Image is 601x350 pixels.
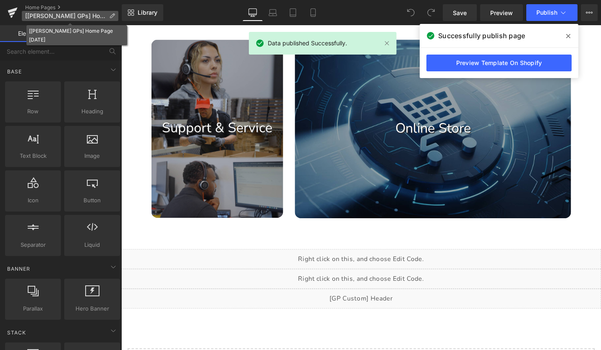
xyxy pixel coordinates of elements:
span: Button [67,196,118,205]
div: [[PERSON_NAME] GPs] Home Page [DATE] [29,26,125,44]
a: Preview [480,4,523,21]
a: New Library [122,4,163,21]
span: Parallax [8,304,58,313]
a: Mobile [303,4,323,21]
a: Tablet [283,4,303,21]
button: Publish [526,4,577,21]
span: Save [453,8,467,17]
span: Icon [8,196,58,205]
span: Separator [8,240,58,249]
span: Banner [6,265,31,273]
button: Undo [402,4,419,21]
span: Liquid [67,240,118,249]
a: Home Pages [25,4,122,11]
p: Online Store [184,99,476,119]
span: Text Block [8,151,58,160]
button: Redo [423,4,439,21]
span: Library [138,9,157,16]
span: [[PERSON_NAME] GPs] Home Page [DATE] [25,13,106,19]
a: Preview Template On Shopify [426,55,572,71]
span: Base [6,68,23,76]
span: Heading [67,107,118,116]
a: Desktop [243,4,263,21]
span: Image [67,151,118,160]
span: Publish [536,9,557,16]
p: Support & Service [32,99,172,119]
span: Successfully publish page [438,31,525,41]
span: Preview [490,8,513,17]
span: Hero Banner [67,304,118,313]
a: Laptop [263,4,283,21]
span: Data published Successfully. [268,39,347,48]
span: Stack [6,329,27,337]
button: More [581,4,598,21]
span: Row [8,107,58,116]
